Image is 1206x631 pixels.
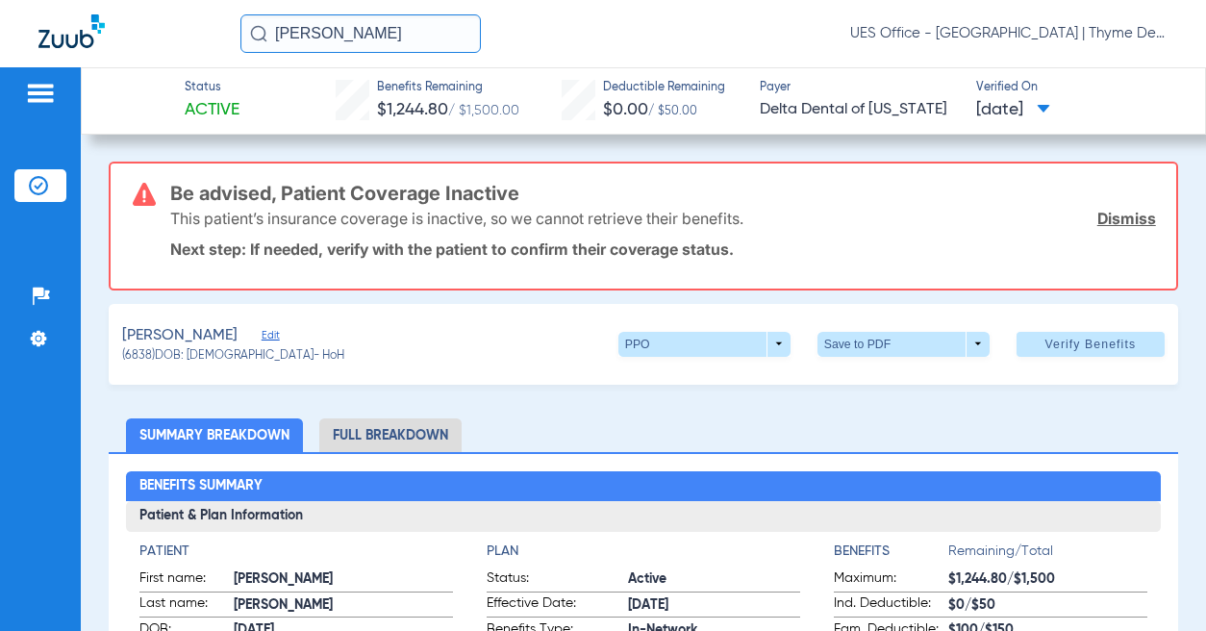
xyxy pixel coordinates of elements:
[487,568,628,592] span: Status:
[1017,332,1165,357] button: Verify Benefits
[948,542,1147,568] span: Remaining/Total
[170,184,1156,203] h3: Be advised, Patient Coverage Inactive
[834,542,948,568] app-breakdown-title: Benefits
[976,80,1175,97] span: Verified On
[760,80,959,97] span: Payer
[38,14,105,48] img: Zuub Logo
[377,80,519,97] span: Benefits Remaining
[126,501,1162,532] h3: Patient & Plan Information
[948,569,1147,590] span: $1,244.80/$1,500
[1110,539,1206,631] iframe: Chat Widget
[122,348,344,366] span: (6838) DOB: [DEMOGRAPHIC_DATA] - HoH
[628,569,800,590] span: Active
[170,209,743,228] p: This patient’s insurance coverage is inactive, so we cannot retrieve their benefits.
[1097,209,1156,228] a: Dismiss
[976,98,1050,122] span: [DATE]
[377,101,448,118] span: $1,244.80
[948,595,1147,616] span: $0/$50
[448,104,519,117] span: / $1,500.00
[122,324,238,348] span: [PERSON_NAME]
[319,418,462,452] li: Full Breakdown
[126,418,303,452] li: Summary Breakdown
[25,82,56,105] img: hamburger-icon
[760,98,959,122] span: Delta Dental of [US_STATE]
[185,80,239,97] span: Status
[250,25,267,42] img: Search Icon
[487,593,628,617] span: Effective Date:
[618,332,791,357] button: PPO
[234,595,453,616] span: [PERSON_NAME]
[185,98,239,122] span: Active
[139,568,234,592] span: First name:
[1044,337,1136,352] span: Verify Benefits
[262,329,279,347] span: Edit
[834,568,948,592] span: Maximum:
[139,593,234,617] span: Last name:
[170,240,1156,259] p: Next step: If needed, verify with the patient to confirm their coverage status.
[126,471,1162,502] h2: Benefits Summary
[133,183,156,206] img: error-icon
[834,542,948,562] h4: Benefits
[234,569,453,590] span: [PERSON_NAME]
[850,24,1168,43] span: UES Office - [GEOGRAPHIC_DATA] | Thyme Dental Care
[487,542,800,562] h4: Plan
[139,542,453,562] h4: Patient
[817,332,990,357] button: Save to PDF
[240,14,481,53] input: Search for patients
[603,80,725,97] span: Deductible Remaining
[603,101,648,118] span: $0.00
[628,595,800,616] span: [DATE]
[834,593,948,617] span: Ind. Deductible:
[648,106,697,117] span: / $50.00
